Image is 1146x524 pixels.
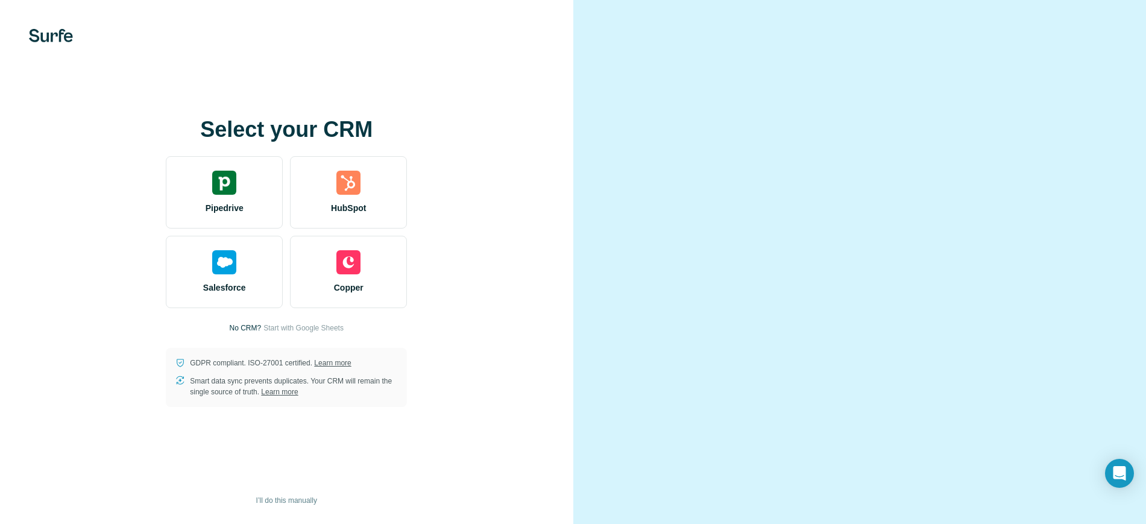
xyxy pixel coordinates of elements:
[248,491,326,510] button: I’ll do this manually
[190,358,351,368] p: GDPR compliant. ISO-27001 certified.
[261,388,298,396] a: Learn more
[212,250,236,274] img: salesforce's logo
[331,202,366,214] span: HubSpot
[212,171,236,195] img: pipedrive's logo
[1105,459,1134,488] div: Open Intercom Messenger
[256,495,317,506] span: I’ll do this manually
[190,376,397,397] p: Smart data sync prevents duplicates. Your CRM will remain the single source of truth.
[203,282,246,294] span: Salesforce
[206,202,244,214] span: Pipedrive
[334,282,364,294] span: Copper
[263,323,344,333] button: Start with Google Sheets
[314,359,351,367] a: Learn more
[230,323,262,333] p: No CRM?
[336,171,360,195] img: hubspot's logo
[29,29,73,42] img: Surfe's logo
[336,250,360,274] img: copper's logo
[166,118,407,142] h1: Select your CRM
